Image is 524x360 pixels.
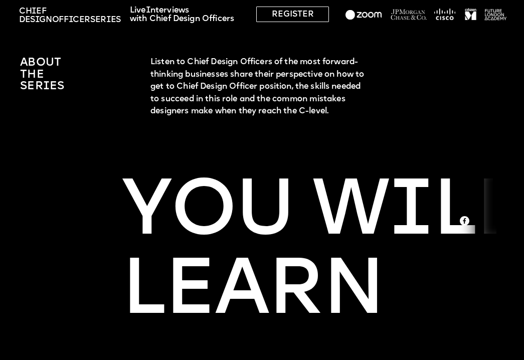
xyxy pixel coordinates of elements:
span: i [172,7,174,15]
span: ser es [20,81,65,92]
img: image-44c01d3f-c830-49c1-a494-b22ee944ced5.png [345,10,382,19]
span: i [35,16,40,24]
span: i [32,8,36,16]
span: Ch ef Des gn Ser es [19,8,121,24]
span: i [106,16,111,24]
span: Officer [52,16,90,24]
span: the [20,69,44,81]
img: image-28eedda7-2348-461d-86bf-e0a00ce57977.png [391,9,427,20]
img: image-77b07e5f-1a33-4e60-af85-fd8ed3614c1c.png [434,8,455,20]
span: Listen to Chief Design Officers of the most forward-thinking businesses share their perspective o... [150,58,367,115]
img: image-98e285c0-c86e-4d2b-a234-49fe345cfac8.png [464,7,478,21]
span: Live terv ews [130,7,189,15]
img: image-5834adbb-306c-460e-a5c8-d384bcc8ec54.png [480,2,511,28]
span: About [20,57,62,69]
span: with Chief Design Officers [130,15,234,23]
span: In [146,7,155,15]
span: I [388,174,432,254]
span: i [43,81,50,92]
